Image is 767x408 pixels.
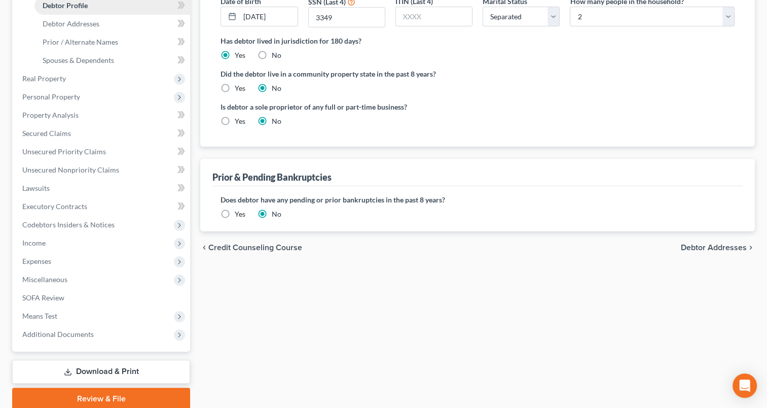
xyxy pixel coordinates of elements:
span: Property Analysis [22,111,79,119]
label: No [272,50,281,60]
label: Yes [235,50,245,60]
input: XXXX [396,7,472,26]
span: Unsecured Nonpriority Claims [22,165,119,174]
a: Property Analysis [14,106,190,124]
a: Debtor Addresses [34,15,190,33]
span: Prior / Alternate Names [43,38,118,46]
span: Additional Documents [22,330,94,338]
a: Executory Contracts [14,197,190,216]
a: Spouses & Dependents [34,51,190,70]
span: Debtor Addresses [43,19,99,28]
div: Open Intercom Messenger [733,373,757,398]
span: Credit Counseling Course [208,244,302,252]
a: Unsecured Nonpriority Claims [14,161,190,179]
label: Did the debtor live in a community property state in the past 8 years? [221,69,735,79]
i: chevron_left [200,244,208,252]
button: chevron_left Credit Counseling Course [200,244,302,252]
input: XXXX [309,8,385,27]
span: Codebtors Insiders & Notices [22,220,115,229]
span: Miscellaneous [22,275,67,284]
a: Lawsuits [14,179,190,197]
span: Income [22,239,46,247]
span: Real Property [22,74,66,83]
a: SOFA Review [14,289,190,307]
a: Unsecured Priority Claims [14,143,190,161]
span: Spouses & Dependents [43,56,114,64]
label: Yes [235,116,245,126]
label: No [272,116,281,126]
a: Download & Print [12,360,190,384]
span: Personal Property [22,92,80,101]
button: Debtor Addresses chevron_right [681,244,755,252]
label: Does debtor have any pending or prior bankruptcies in the past 8 years? [221,194,735,205]
span: Debtor Addresses [681,244,747,252]
i: chevron_right [747,244,755,252]
a: Secured Claims [14,124,190,143]
span: Expenses [22,257,51,265]
span: Secured Claims [22,129,71,138]
label: Has debtor lived in jurisdiction for 180 days? [221,36,735,46]
label: Yes [235,83,245,93]
span: Debtor Profile [43,1,88,10]
div: Prior & Pending Bankruptcies [212,171,332,183]
label: Is debtor a sole proprietor of any full or part-time business? [221,101,472,112]
label: Yes [235,209,245,219]
label: No [272,209,281,219]
span: Lawsuits [22,184,50,192]
a: Prior / Alternate Names [34,33,190,51]
span: Executory Contracts [22,202,87,211]
span: Unsecured Priority Claims [22,147,106,156]
span: Means Test [22,312,57,320]
label: No [272,83,281,93]
span: SOFA Review [22,293,64,302]
input: MM/DD/YYYY [240,7,297,26]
